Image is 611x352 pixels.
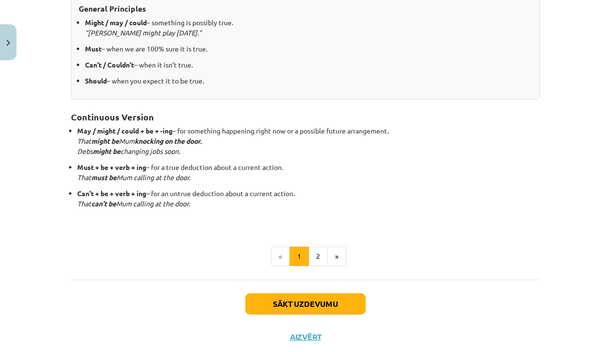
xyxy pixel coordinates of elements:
[85,28,202,37] em: “[PERSON_NAME] might play [DATE].”
[85,76,107,85] strong: Should
[77,163,146,171] strong: Must + be + verb + ing
[91,199,116,208] strong: can’t be
[71,247,540,266] nav: Page navigation example
[135,136,202,145] strong: knocking on the door.
[327,247,346,266] button: »
[85,17,532,38] p: – something is possibly true.
[77,126,172,135] strong: May / might / could + be + -ing
[85,60,134,69] strong: Can’t / Couldn’t
[85,18,147,27] strong: Might / may / could
[308,247,328,266] button: 2
[93,147,120,155] strong: might be
[245,293,366,315] button: Sākt uzdevumu
[77,136,202,145] em: That Mum
[79,3,146,14] strong: General Principles
[85,44,532,54] p: – when we are 100% sure it is true.
[77,189,146,198] strong: Can’t + be + verb + ing
[77,126,540,156] p: – for something happening right now or a possible future arrangement.
[91,136,119,145] strong: might be
[77,147,180,155] em: Debs changing jobs soon.
[77,188,540,209] p: – for an untrue deduction about a current action.
[287,332,324,342] button: Aizvērt
[6,40,10,46] img: icon-close-lesson-0947bae3869378f0d4975bcd49f059093ad1ed9edebbc8119c70593378902aed.svg
[77,162,540,183] p: – for a true deduction about a current action.
[77,173,190,182] em: That Mum calling at the door.
[91,173,117,182] strong: must be
[85,76,532,86] p: – when you expect it to be true.
[289,247,309,266] button: 1
[85,44,102,53] strong: Must
[71,111,154,122] strong: Continuous Version
[77,199,190,208] em: That Mum calling at the door.
[85,60,532,70] p: – when it isn’t true.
